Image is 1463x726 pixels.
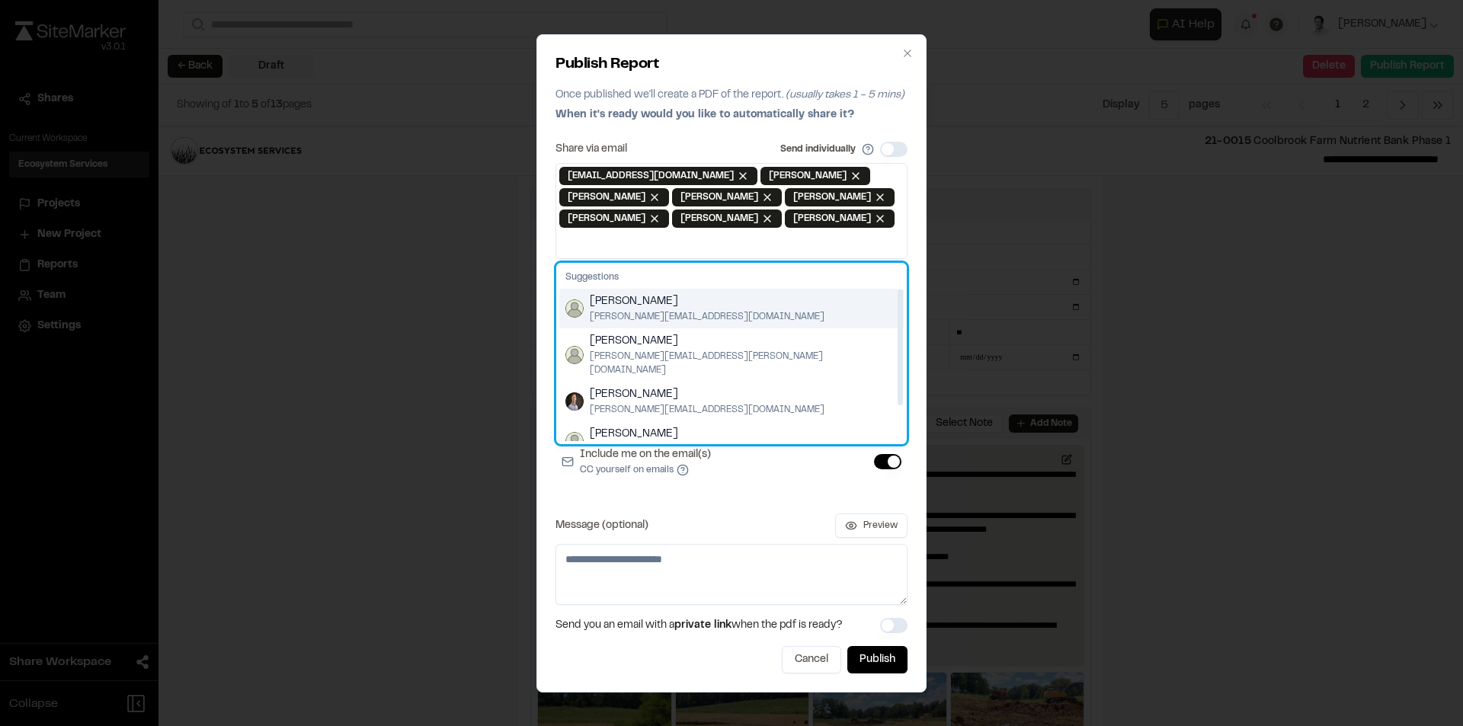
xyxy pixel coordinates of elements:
[556,263,907,444] div: Suggestions
[555,87,908,104] p: Once published we'll create a PDF of the report.
[674,621,731,630] span: private link
[565,299,584,318] img: Kory Strader
[782,646,841,673] button: Cancel
[580,463,711,477] p: CC yourself on emails
[680,190,758,204] span: [PERSON_NAME]
[847,646,908,673] button: Publish
[590,426,824,443] span: [PERSON_NAME]
[780,142,856,156] label: Send individually
[565,432,584,450] img: Amy Longcrier
[680,212,758,225] span: [PERSON_NAME]
[590,333,898,350] span: [PERSON_NAME]
[793,190,871,204] span: [PERSON_NAME]
[568,212,645,225] span: [PERSON_NAME]
[590,386,824,403] span: [PERSON_NAME]
[555,520,648,531] label: Message (optional)
[580,446,711,477] label: Include me on the email(s)
[555,617,843,634] span: Send you an email with a when the pdf is ready?
[565,346,584,364] img: Jovanny Vargas
[677,464,689,476] button: Include me on the email(s)CC yourself on emails
[786,91,904,100] span: (usually takes 1 - 5 mins)
[769,169,847,183] span: [PERSON_NAME]
[590,350,898,377] span: [PERSON_NAME][EMAIL_ADDRESS][PERSON_NAME][DOMAIN_NAME]
[555,53,908,76] h2: Publish Report
[590,310,824,324] span: [PERSON_NAME][EMAIL_ADDRESS][DOMAIN_NAME]
[559,266,904,289] div: Suggestions
[590,403,824,417] span: [PERSON_NAME][EMAIL_ADDRESS][DOMAIN_NAME]
[555,144,627,155] label: Share via email
[555,110,854,120] span: When it's ready would you like to automatically share it?
[568,169,734,183] span: [EMAIL_ADDRESS][DOMAIN_NAME]
[793,212,871,225] span: [PERSON_NAME]
[565,392,584,411] img: Landon Messal
[835,513,908,538] button: Preview
[590,293,824,310] span: [PERSON_NAME]
[568,190,645,204] span: [PERSON_NAME]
